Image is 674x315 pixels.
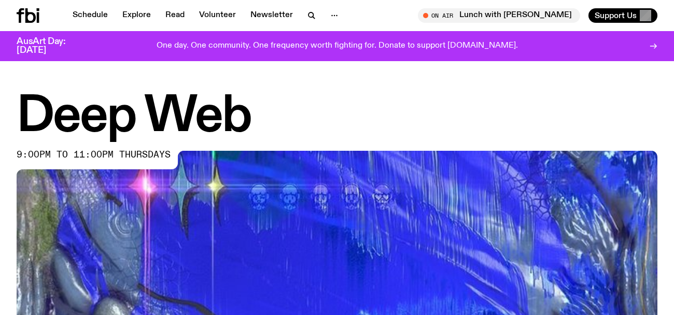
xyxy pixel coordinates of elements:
[244,8,299,23] a: Newsletter
[159,8,191,23] a: Read
[157,41,518,51] p: One day. One community. One frequency worth fighting for. Donate to support [DOMAIN_NAME].
[17,37,83,55] h3: AusArt Day: [DATE]
[116,8,157,23] a: Explore
[66,8,114,23] a: Schedule
[595,11,637,20] span: Support Us
[17,94,657,140] h1: Deep Web
[588,8,657,23] button: Support Us
[193,8,242,23] a: Volunteer
[17,151,171,159] span: 9:00pm to 11:00pm thursdays
[418,8,580,23] button: On AirLunch with [PERSON_NAME]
